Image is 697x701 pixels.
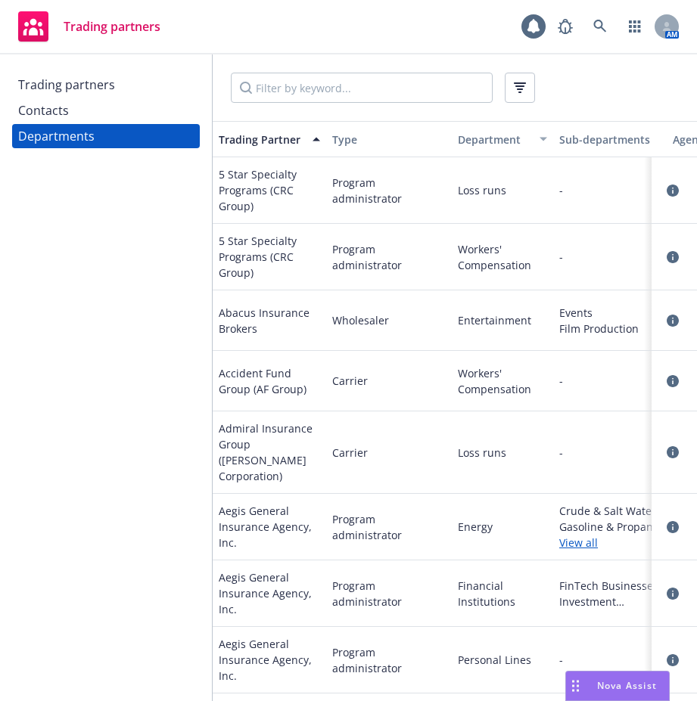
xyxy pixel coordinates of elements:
div: Departments [18,124,95,148]
span: Aegis General Insurance Agency, Inc. [219,569,320,617]
a: circleInformation [664,443,682,461]
a: circleInformation [664,651,682,669]
a: circleInformation [664,312,682,330]
div: Type [332,132,434,147]
a: circleInformation [664,372,682,390]
a: Trading partners [12,5,166,48]
input: Filter by keyword... [231,73,493,103]
div: Sub-departments [559,132,661,147]
span: Personal Lines [458,652,547,668]
button: Type [326,121,440,157]
div: Trading Partner [219,132,303,147]
span: Program administrator [332,578,434,609]
a: Contacts [12,98,200,123]
span: Events [559,305,661,321]
span: Program administrator [332,644,434,676]
a: View all [559,535,661,551]
span: Carrier [332,373,368,389]
span: Loss runs [458,445,547,461]
a: circleInformation [664,518,682,536]
span: Wholesaler [332,312,389,328]
span: Energy [458,519,547,535]
span: Gasoline & Propane [559,519,661,535]
span: Program administrator [332,511,434,543]
button: Nova Assist [565,671,670,701]
span: Program administrator [332,175,434,206]
span: Nova Assist [597,679,657,692]
span: - [559,182,563,198]
span: Trading partners [64,20,160,33]
a: Report a Bug [550,11,580,42]
span: Aegis General Insurance Agency, Inc. [219,503,320,551]
div: Drag to move [566,672,585,700]
button: Department [440,121,553,157]
span: Admiral Insurance Group ([PERSON_NAME] Corporation) [219,420,320,484]
button: Trading Partner [213,121,326,157]
a: Switch app [620,11,650,42]
span: - [559,652,563,668]
span: Aegis General Insurance Agency, Inc. [219,636,320,684]
span: - [559,445,563,461]
a: Departments [12,124,200,148]
button: Sub-departments [553,121,667,157]
span: Abacus Insurance Brokers [219,305,320,337]
span: Program administrator [332,241,434,273]
div: Department [446,132,531,147]
span: Workers' Compensation [458,365,547,397]
a: Search [585,11,615,42]
span: Financial Institutions [458,578,547,609]
span: - [559,249,563,265]
span: Film Production [559,321,661,337]
div: Trading partners [18,73,115,97]
span: Workers' Compensation [458,241,547,273]
span: FinTech Businesses [559,578,661,594]
span: Carrier [332,445,368,461]
span: Loss runs [458,182,547,198]
a: circleInformation [664,248,682,266]
span: Crude & Salt Water [559,503,661,519]
span: 5 Star Specialty Programs (CRC Group) [219,166,320,214]
a: circleInformation [664,181,682,200]
span: Investment Businesses [559,594,661,609]
span: Accident Fund Group (AF Group) [219,365,320,397]
span: - [559,373,563,389]
span: 5 Star Specialty Programs (CRC Group) [219,233,320,281]
span: Entertainment [458,312,547,328]
div: Contacts [18,98,69,123]
a: circleInformation [664,585,682,603]
a: Trading partners [12,73,200,97]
